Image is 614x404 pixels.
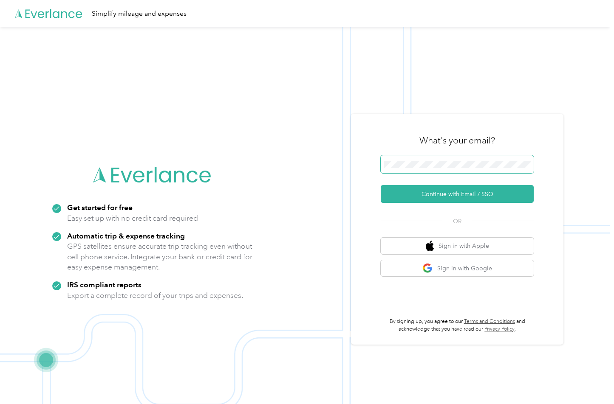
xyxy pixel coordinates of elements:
[381,318,534,333] p: By signing up, you agree to our and acknowledge that you have read our .
[381,238,534,254] button: apple logoSign in with Apple
[67,280,141,289] strong: IRS compliant reports
[419,135,495,146] h3: What's your email?
[67,241,253,272] p: GPS satellites ensure accurate trip tracking even without cell phone service. Integrate your bank...
[67,213,198,224] p: Easy set up with no credit card required
[442,217,472,226] span: OR
[67,290,243,301] p: Export a complete record of your trips and expenses.
[67,203,133,212] strong: Get started for free
[422,263,433,274] img: google logo
[464,318,515,325] a: Terms and Conditions
[67,231,185,240] strong: Automatic trip & expense tracking
[484,326,515,332] a: Privacy Policy
[426,241,434,251] img: apple logo
[381,260,534,277] button: google logoSign in with Google
[381,185,534,203] button: Continue with Email / SSO
[92,8,187,19] div: Simplify mileage and expenses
